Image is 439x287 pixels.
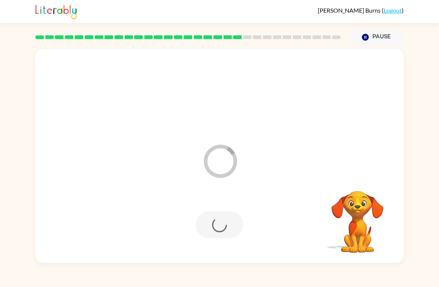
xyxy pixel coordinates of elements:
a: Logout [384,7,402,14]
video: Your browser must support playing .mp4 files to use Literably. Please try using another browser. [320,179,395,254]
img: Literably [35,3,77,19]
span: [PERSON_NAME] Burns [318,7,382,14]
button: Pause [350,29,404,46]
div: ( ) [318,7,404,14]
